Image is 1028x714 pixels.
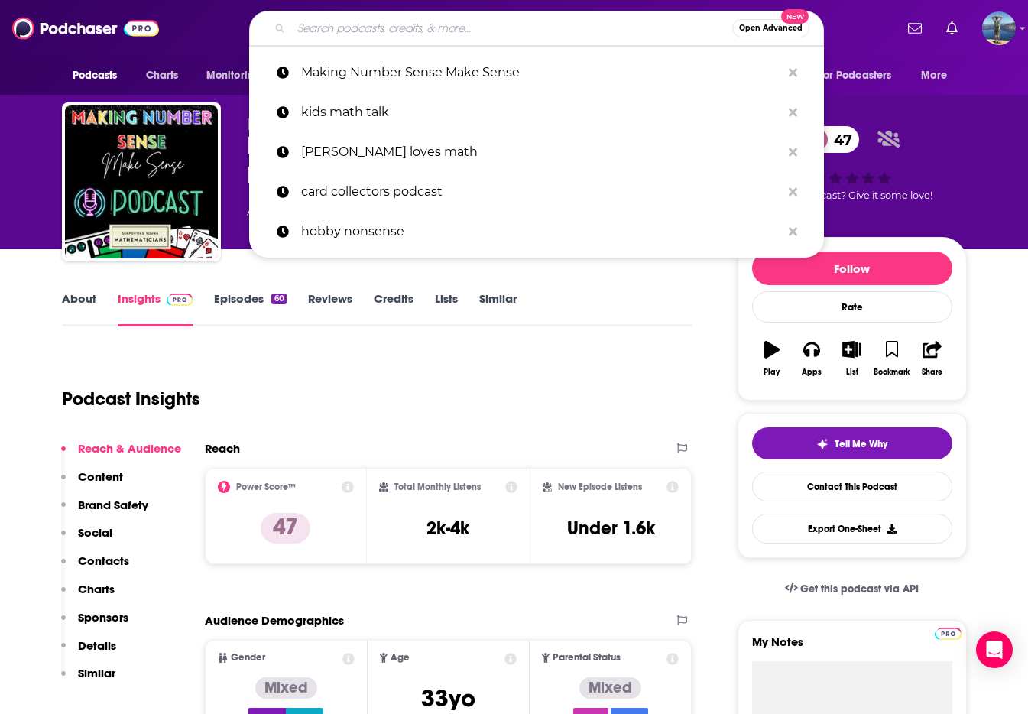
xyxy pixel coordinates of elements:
img: Podchaser - Follow, Share and Rate Podcasts [12,14,159,43]
button: open menu [910,61,966,90]
a: Show notifications dropdown [940,15,964,41]
span: Good podcast? Give it some love! [772,190,932,201]
span: Get this podcast via API [800,583,919,596]
button: Contacts [61,553,129,582]
button: Open AdvancedNew [732,19,809,37]
div: Mixed [579,677,641,699]
button: open menu [62,61,138,90]
img: Podchaser Pro [935,628,962,640]
p: 47 [261,513,310,544]
div: Rate [752,291,952,323]
p: Charts [78,582,115,596]
a: Similar [479,291,517,326]
label: My Notes [752,634,952,661]
span: Charts [146,65,179,86]
h3: Under 1.6k [567,517,655,540]
h1: Podcast Insights [62,388,200,411]
p: Social [78,525,112,540]
p: card collectors podcast [301,172,781,212]
a: [PERSON_NAME] loves math [249,132,824,172]
button: Apps [792,331,832,386]
div: Share [922,368,942,377]
button: Share [912,331,952,386]
div: Play [764,368,780,377]
h2: Power Score™ [236,482,296,492]
a: InsightsPodchaser Pro [118,291,193,326]
a: Making Number Sense Make Sense [249,53,824,92]
span: Podcasts [73,65,118,86]
p: Reach & Audience [78,441,181,456]
a: About [62,291,96,326]
button: Reach & Audience [61,441,181,469]
a: kids math talk [249,92,824,132]
p: allison loves math [301,132,781,172]
a: Episodes60 [214,291,286,326]
a: Contact This Podcast [752,472,952,501]
a: Credits [374,291,413,326]
p: Making Number Sense Make Sense [301,53,781,92]
button: Bookmark [872,331,912,386]
button: Charts [61,582,115,610]
button: Social [61,525,112,553]
button: Show profile menu [982,11,1016,45]
p: Contacts [78,553,129,568]
button: tell me why sparkleTell Me Why [752,427,952,459]
span: More [921,65,947,86]
img: tell me why sparkle [816,438,829,450]
span: 33 yo [421,683,475,713]
p: kids math talk [301,92,781,132]
button: Similar [61,666,115,694]
div: Apps [802,368,822,377]
span: Age [391,653,410,663]
a: Show notifications dropdown [902,15,928,41]
a: 47 [803,126,860,153]
button: Play [752,331,792,386]
div: 60 [271,294,286,304]
a: Lists [435,291,458,326]
button: open menu [809,61,914,90]
button: open menu [196,61,281,90]
p: hobby nonsense [301,212,781,252]
input: Search podcasts, credits, & more... [291,16,732,41]
button: Details [61,638,116,667]
span: Tell Me Why [835,438,887,450]
a: Get this podcast via API [773,570,932,608]
div: Search podcasts, credits, & more... [249,11,824,46]
h2: New Episode Listens [558,482,642,492]
span: Gender [231,653,265,663]
h2: Total Monthly Listens [394,482,481,492]
a: Pro website [935,625,962,640]
span: Parental Status [553,653,621,663]
img: Making Number Sense Make Sense: A Math Podcast for Early Elementary Teachers [65,105,218,258]
button: List [832,331,871,386]
span: Logged in as matt44812 [982,11,1016,45]
a: hobby nonsense [249,212,824,252]
p: Brand Safety [78,498,148,512]
h3: 2k-4k [426,517,469,540]
h2: Reach [205,441,240,456]
div: 47Good podcast? Give it some love! [738,116,967,211]
span: [PERSON_NAME] [247,116,356,131]
div: A weekly podcast [247,203,487,221]
button: Sponsors [61,610,128,638]
div: Mixed [255,677,317,699]
img: Podchaser Pro [167,294,193,306]
span: Monitoring [206,65,261,86]
div: Bookmark [874,368,910,377]
p: Similar [78,666,115,680]
div: Open Intercom Messenger [976,631,1013,668]
span: 47 [819,126,860,153]
span: New [781,9,809,24]
p: Sponsors [78,610,128,625]
button: Content [61,469,123,498]
h2: Audience Demographics [205,613,344,628]
div: List [846,368,858,377]
a: Reviews [308,291,352,326]
button: Brand Safety [61,498,148,526]
button: Follow [752,252,952,285]
img: User Profile [982,11,1016,45]
span: Open Advanced [739,24,803,32]
a: card collectors podcast [249,172,824,212]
